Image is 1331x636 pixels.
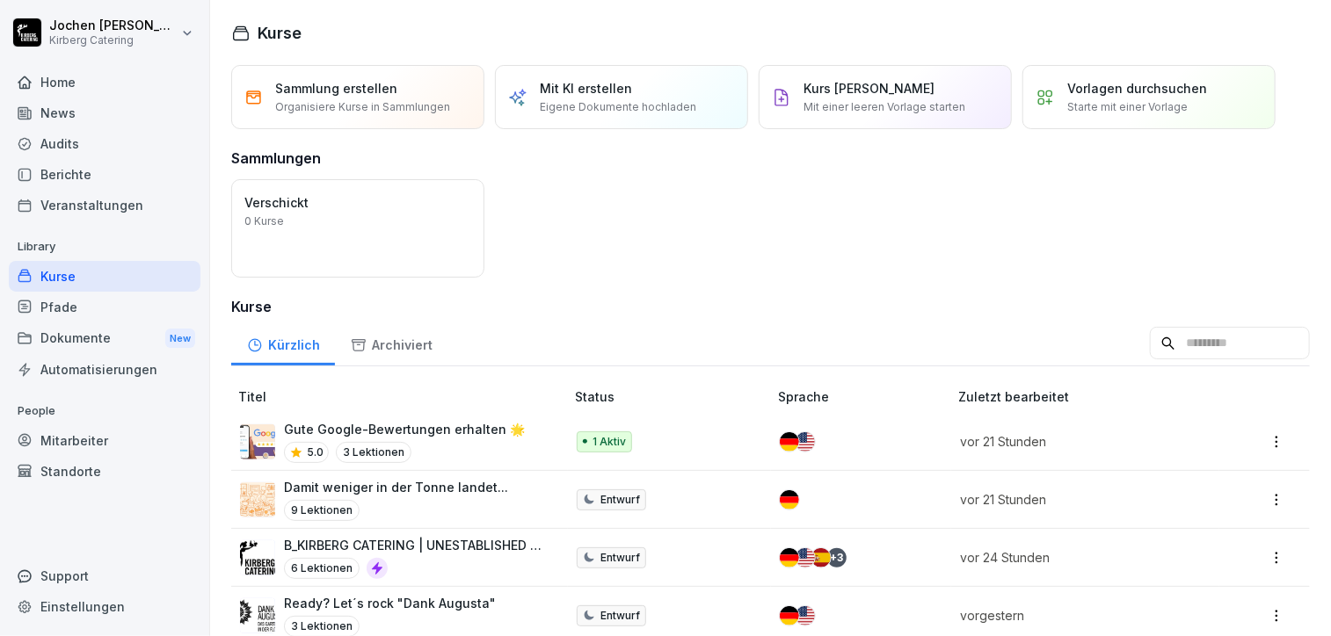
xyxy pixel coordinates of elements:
a: Einstellungen [9,591,200,622]
p: Kurs [PERSON_NAME] [804,79,935,98]
img: de.svg [780,606,799,625]
p: vorgestern [960,606,1198,625]
a: Kurse [9,261,200,292]
h1: Kurse [258,21,302,45]
img: gkdm3ptpht20x3z55lxtzsov.png [240,598,275,633]
img: iwscqm9zjbdjlq9atufjsuwv.png [240,424,275,459]
p: 5.0 [307,444,324,460]
p: vor 21 Stunden [960,490,1198,509]
img: de.svg [780,432,799,452]
p: vor 24 Stunden [960,548,1198,567]
a: Audits [9,128,200,159]
p: Verschickt [244,193,471,212]
p: Gute Google-Bewertungen erhalten 🌟 [284,420,525,438]
p: 6 Lektionen [284,558,360,579]
div: Support [9,560,200,591]
p: Eigene Dokumente hochladen [540,99,696,115]
p: vor 21 Stunden [960,432,1198,451]
p: Ready? Let´s rock "Dank Augusta" [284,594,496,612]
p: Entwurf [600,492,640,508]
p: Kirberg Catering [49,34,178,47]
p: Sprache [778,387,951,406]
img: de.svg [780,490,799,510]
p: Organisiere Kurse in Sammlungen [275,99,450,115]
p: Mit KI erstellen [540,79,632,98]
p: People [9,397,200,425]
p: Jochen [PERSON_NAME] [49,18,178,33]
a: Verschickt0 Kurse [231,179,484,278]
p: Entwurf [600,608,640,624]
div: Dokumente [9,322,200,355]
p: B_KIRBERG CATERING | UNESTABLISHED SINCE [DATE] [284,536,547,554]
p: Entwurf [600,550,640,566]
img: de.svg [780,548,799,567]
p: Mit einer leeren Vorlage starten [804,99,965,115]
p: Sammlung erstellen [275,79,397,98]
p: Zuletzt bearbeitet [958,387,1219,406]
a: DokumenteNew [9,322,200,355]
p: Library [9,233,200,261]
img: us.svg [796,606,815,625]
a: Home [9,67,200,98]
a: Kürzlich [231,321,335,365]
p: Titel [238,387,568,406]
a: Mitarbeiter [9,425,200,456]
p: Damit weniger in der Tonne landet... [284,478,508,496]
p: Vorlagen durchsuchen [1067,79,1207,98]
a: Veranstaltungen [9,190,200,220]
img: us.svg [796,548,815,567]
a: Archiviert [335,321,447,365]
p: 1 Aktiv [593,434,626,450]
img: xslxr8u7rrrmmaywqbbmupvx.png [240,482,275,517]
img: es.svg [811,548,831,567]
a: Pfade [9,292,200,322]
p: 3 Lektionen [336,442,411,463]
a: News [9,98,200,128]
div: New [165,329,195,349]
div: + 3 [827,548,847,567]
img: i46egdugay6yxji09ovw546p.png [240,540,275,575]
p: 9 Lektionen [284,500,360,521]
p: Starte mit einer Vorlage [1067,99,1188,115]
a: Berichte [9,159,200,190]
img: us.svg [796,432,815,452]
p: Status [575,387,771,406]
p: 0 Kurse [244,213,284,229]
a: Standorte [9,456,200,487]
h3: Sammlungen [231,148,321,169]
h3: Kurse [231,296,1310,317]
a: Automatisierungen [9,354,200,385]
